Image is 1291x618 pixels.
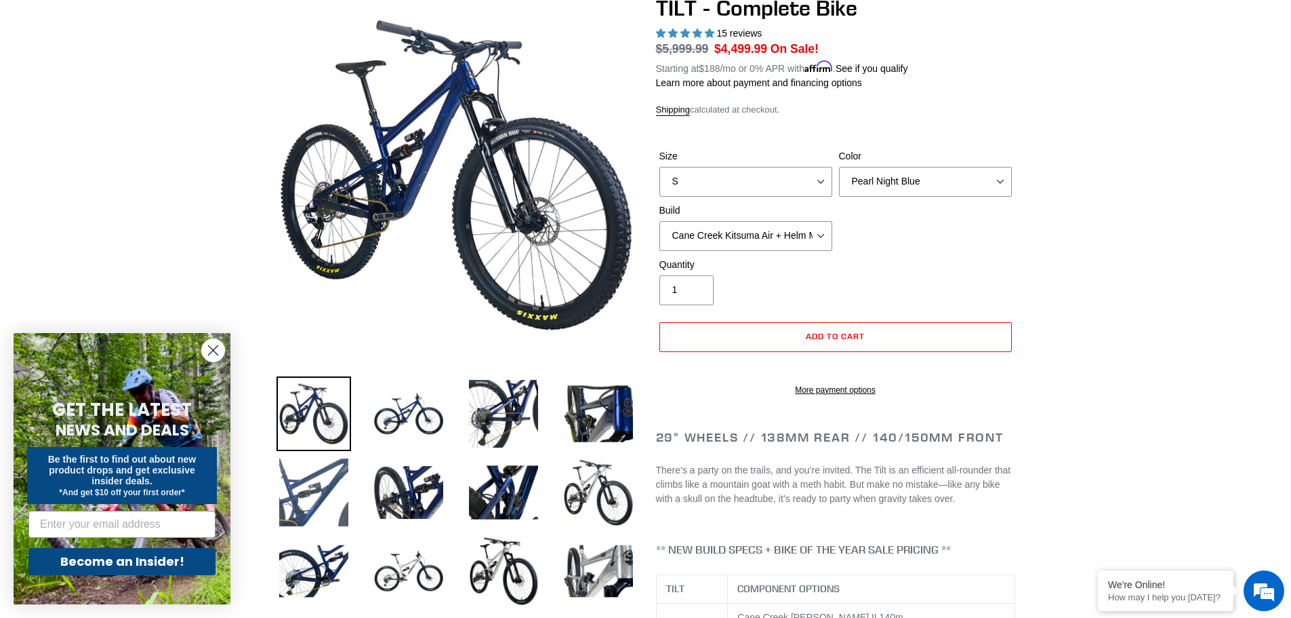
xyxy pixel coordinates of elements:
span: 5.00 stars [656,28,717,39]
a: See if you qualify - Learn more about Affirm Financing (opens in modal) [836,63,908,74]
img: Load image into Gallery viewer, TILT - Complete Bike [466,455,541,530]
img: Load image into Gallery viewer, TILT - Complete Bike [371,534,446,609]
img: Load image into Gallery viewer, TILT - Complete Bike [466,534,541,609]
label: Build [659,204,832,218]
img: Load image into Gallery viewer, TILT - Complete Bike [371,455,446,530]
th: COMPONENT OPTIONS [728,575,1015,604]
span: We're online! [79,171,187,308]
span: GET THE LATEST [52,398,192,422]
button: Close dialog [201,339,225,362]
img: Load image into Gallery viewer, TILT - Complete Bike [371,376,446,451]
img: d_696896380_company_1647369064580_696896380 [43,68,77,102]
span: Affirm [804,61,833,73]
img: Load image into Gallery viewer, TILT - Complete Bike [561,376,636,451]
button: Become an Insider! [28,548,216,575]
span: *And get $10 off your first order* [59,488,184,497]
span: On Sale! [771,40,819,58]
img: Load image into Gallery viewer, TILT - Complete Bike [466,376,541,451]
a: Learn more about payment and financing options [656,77,862,88]
label: Color [839,149,1012,163]
a: Shipping [656,104,691,116]
img: Load image into Gallery viewer, TILT - Complete Bike [276,455,351,530]
s: $5,999.99 [656,42,709,56]
input: Enter your email address [28,511,216,538]
img: Load image into Gallery viewer, TILT - Complete Bike [276,376,351,451]
span: NEWS AND DEALS [56,419,189,441]
span: Add to cart [806,331,865,341]
img: Load image into Gallery viewer, TILT - Complete Bike [561,455,636,530]
p: There’s a party on the trails, and you’re invited. The Tilt is an efficient all-rounder that clim... [656,463,1015,506]
div: Minimize live chat window [222,7,255,39]
a: More payment options [659,384,1012,396]
span: $4,499.99 [714,42,767,56]
label: Quantity [659,258,832,272]
img: Load image into Gallery viewer, TILT - Complete Bike [276,534,351,609]
textarea: Type your message and hit 'Enter' [7,370,258,418]
div: We're Online! [1108,579,1223,590]
p: Starting at /mo or 0% APR with . [656,58,908,76]
p: How may I help you today? [1108,592,1223,602]
span: Be the first to find out about new product drops and get exclusive insider deals. [48,454,197,486]
div: Chat with us now [91,76,248,94]
h2: 29" Wheels // 138mm Rear // 140/150mm Front [656,430,1015,445]
div: calculated at checkout. [656,103,1015,117]
label: Size [659,149,832,163]
button: Add to cart [659,322,1012,352]
th: TILT [656,575,728,604]
span: 15 reviews [716,28,762,39]
h4: ** NEW BUILD SPECS + BIKE OF THE YEAR SALE PRICING ** [656,543,1015,556]
img: Load image into Gallery viewer, TILT - Complete Bike [561,534,636,609]
div: Navigation go back [15,75,35,95]
span: $188 [699,63,720,74]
